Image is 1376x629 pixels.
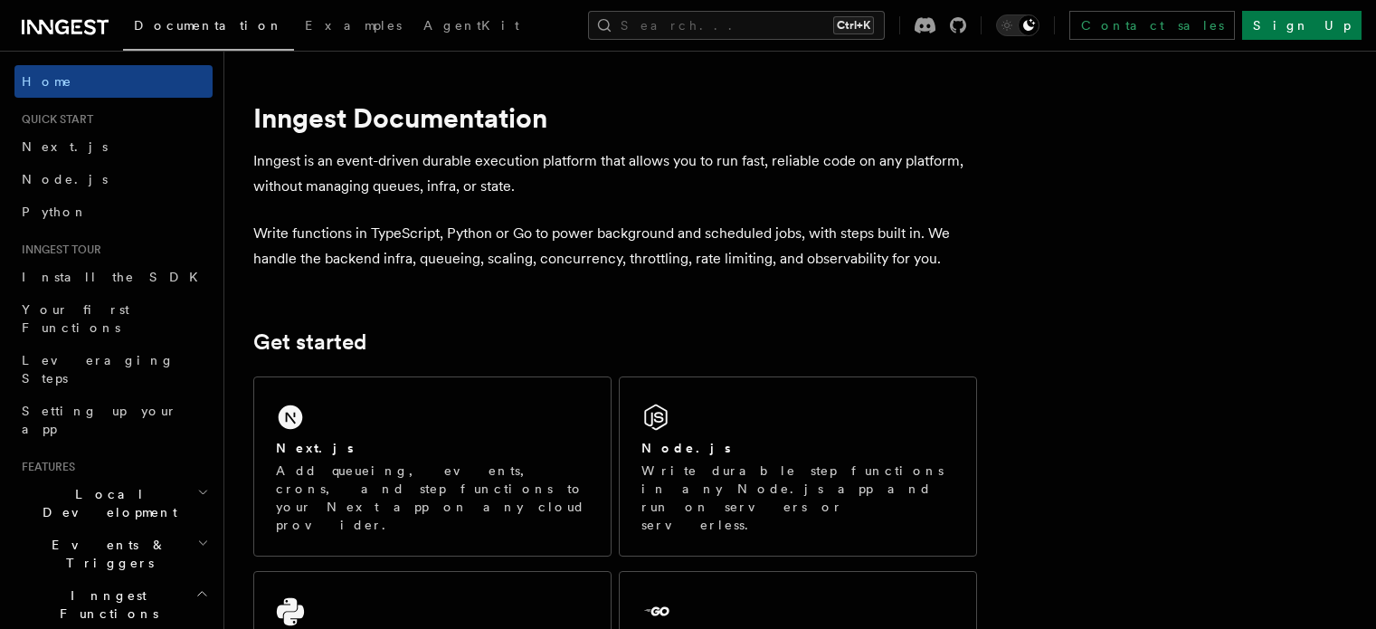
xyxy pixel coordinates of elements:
[22,172,108,186] span: Node.js
[14,65,213,98] a: Home
[14,395,213,445] a: Setting up your app
[134,18,283,33] span: Documentation
[22,302,129,335] span: Your first Functions
[253,148,977,199] p: Inngest is an event-driven durable execution platform that allows you to run fast, reliable code ...
[14,478,213,529] button: Local Development
[1242,11,1362,40] a: Sign Up
[14,112,93,127] span: Quick start
[996,14,1039,36] button: Toggle dark mode
[276,462,589,534] p: Add queueing, events, crons, and step functions to your Next app on any cloud provider.
[14,195,213,228] a: Python
[22,270,209,284] span: Install the SDK
[14,130,213,163] a: Next.js
[22,72,72,91] span: Home
[641,462,954,534] p: Write durable step functions in any Node.js app and run on servers or serverless.
[14,293,213,344] a: Your first Functions
[14,261,213,293] a: Install the SDK
[123,5,294,51] a: Documentation
[14,344,213,395] a: Leveraging Steps
[423,18,519,33] span: AgentKit
[413,5,530,49] a: AgentKit
[22,404,177,436] span: Setting up your app
[588,11,885,40] button: Search...Ctrl+K
[14,163,213,195] a: Node.js
[14,460,75,474] span: Features
[619,376,977,557] a: Node.jsWrite durable step functions in any Node.js app and run on servers or serverless.
[14,243,101,257] span: Inngest tour
[22,205,88,219] span: Python
[1069,11,1235,40] a: Contact sales
[14,485,197,521] span: Local Development
[253,101,977,134] h1: Inngest Documentation
[294,5,413,49] a: Examples
[253,376,612,557] a: Next.jsAdd queueing, events, crons, and step functions to your Next app on any cloud provider.
[22,353,175,386] span: Leveraging Steps
[833,16,874,34] kbd: Ctrl+K
[641,439,731,457] h2: Node.js
[305,18,402,33] span: Examples
[253,221,977,272] p: Write functions in TypeScript, Python or Go to power background and scheduled jobs, with steps bu...
[14,586,195,623] span: Inngest Functions
[22,139,108,154] span: Next.js
[14,529,213,579] button: Events & Triggers
[253,329,366,355] a: Get started
[276,439,354,457] h2: Next.js
[14,536,197,572] span: Events & Triggers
